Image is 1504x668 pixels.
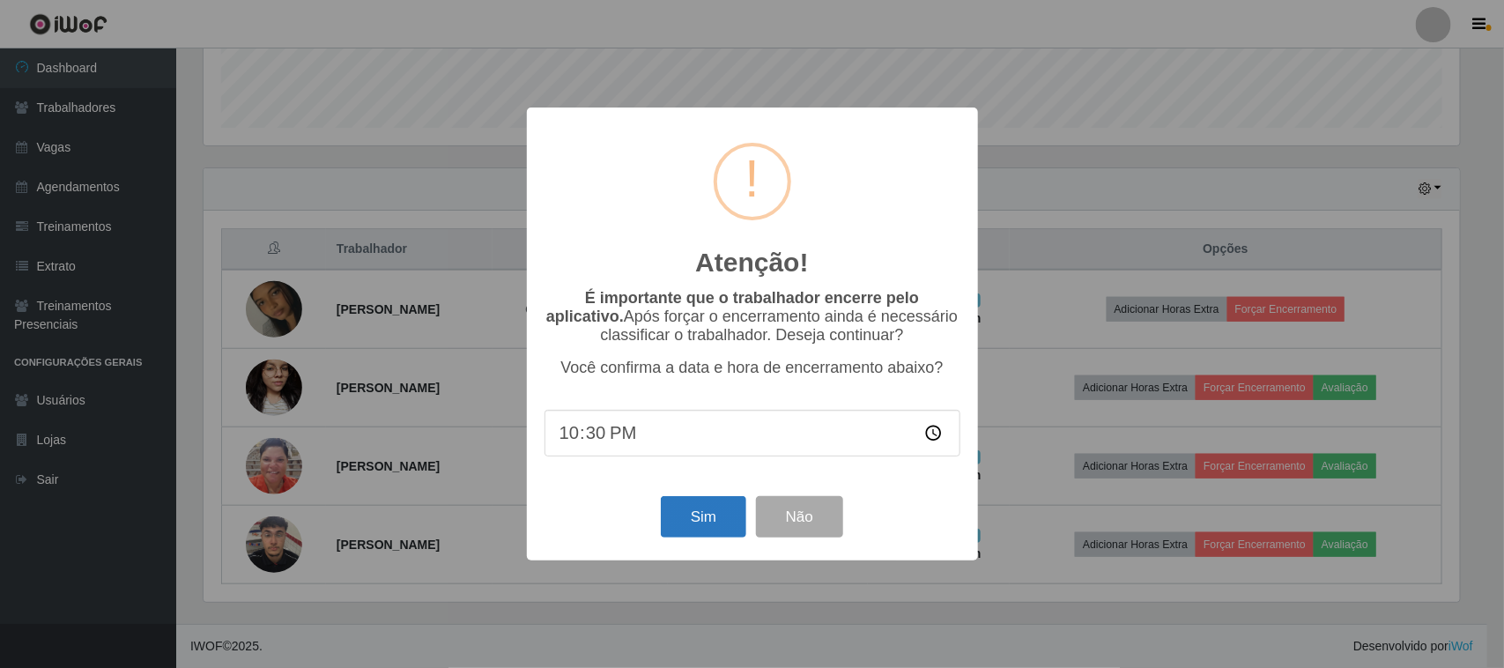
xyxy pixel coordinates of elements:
button: Sim [661,496,746,538]
button: Não [756,496,843,538]
p: Você confirma a data e hora de encerramento abaixo? [545,359,960,377]
h2: Atenção! [695,247,808,278]
p: Após forçar o encerramento ainda é necessário classificar o trabalhador. Deseja continuar? [545,289,960,345]
b: É importante que o trabalhador encerre pelo aplicativo. [546,289,919,325]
